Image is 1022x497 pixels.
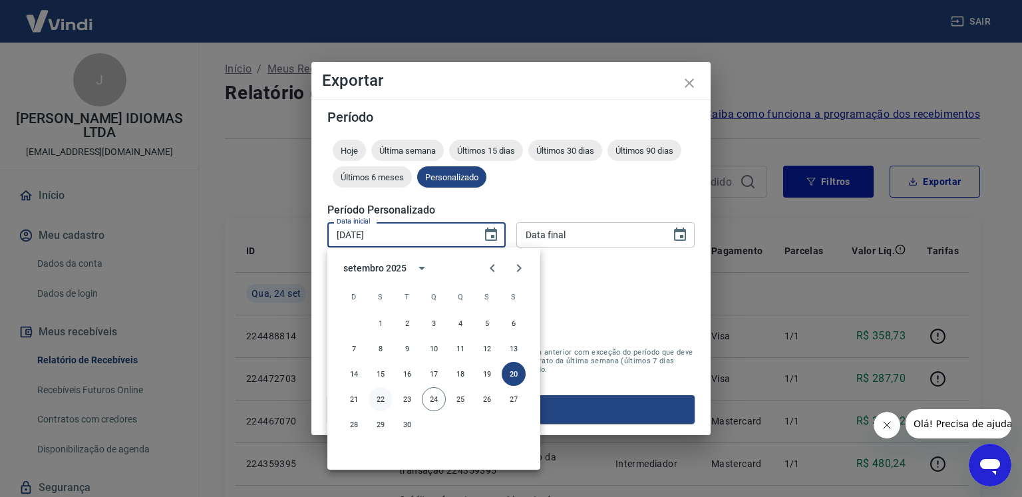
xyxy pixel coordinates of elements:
[475,283,499,310] span: sexta-feira
[479,255,506,281] button: Previous month
[607,146,681,156] span: Últimos 90 dias
[448,337,472,361] button: 11
[327,204,695,217] h5: Período Personalizado
[422,283,446,310] span: quarta-feira
[395,337,419,361] button: 9
[343,261,407,275] div: setembro 2025
[607,140,681,161] div: Últimos 90 dias
[342,283,366,310] span: domingo
[448,387,472,411] button: 25
[327,222,472,247] input: DD/MM/YYYY
[506,255,532,281] button: Next month
[333,140,366,161] div: Hoje
[502,283,526,310] span: sábado
[448,362,472,386] button: 18
[422,311,446,335] button: 3
[342,413,366,436] button: 28
[395,413,419,436] button: 30
[371,146,444,156] span: Última semana
[369,413,393,436] button: 29
[478,222,504,248] button: Choose date, selected date is 20 de set de 2025
[369,311,393,335] button: 1
[342,362,366,386] button: 14
[502,311,526,335] button: 6
[475,337,499,361] button: 12
[371,140,444,161] div: Última semana
[333,166,412,188] div: Últimos 6 meses
[337,216,371,226] label: Data inicial
[417,172,486,182] span: Personalizado
[369,283,393,310] span: segunda-feira
[342,387,366,411] button: 21
[969,444,1011,486] iframe: Botão para abrir a janela de mensagens
[395,387,419,411] button: 23
[475,387,499,411] button: 26
[502,337,526,361] button: 13
[333,172,412,182] span: Últimos 6 meses
[422,387,446,411] button: 24
[422,337,446,361] button: 10
[369,337,393,361] button: 8
[369,387,393,411] button: 22
[906,409,1011,438] iframe: Mensagem da empresa
[475,362,499,386] button: 19
[502,387,526,411] button: 27
[528,140,602,161] div: Últimos 30 dias
[667,222,693,248] button: Choose date
[673,67,705,99] button: close
[874,412,900,438] iframe: Fechar mensagem
[448,311,472,335] button: 4
[322,73,700,88] h4: Exportar
[8,9,112,20] span: Olá! Precisa de ajuda?
[395,311,419,335] button: 2
[395,362,419,386] button: 16
[327,110,695,124] h5: Período
[422,362,446,386] button: 17
[333,146,366,156] span: Hoje
[369,362,393,386] button: 15
[411,257,433,279] button: calendar view is open, switch to year view
[502,362,526,386] button: 20
[395,283,419,310] span: terça-feira
[449,140,523,161] div: Últimos 15 dias
[528,146,602,156] span: Últimos 30 dias
[449,146,523,156] span: Últimos 15 dias
[475,311,499,335] button: 5
[516,222,661,247] input: DD/MM/YYYY
[342,337,366,361] button: 7
[448,283,472,310] span: quinta-feira
[417,166,486,188] div: Personalizado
